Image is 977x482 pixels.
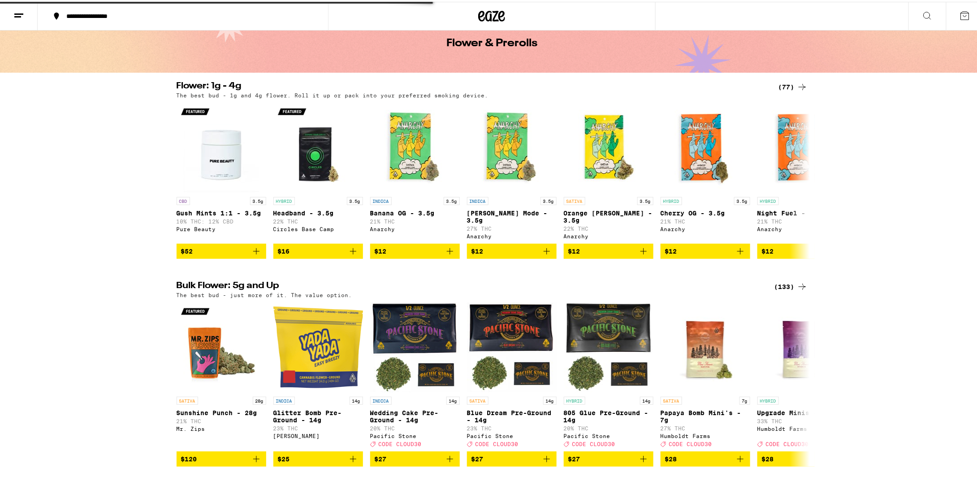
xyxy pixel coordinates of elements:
p: 805 Glue Pre-Ground - 14g [564,408,653,422]
h2: Flower: 1g - 4g [177,80,764,91]
p: Papaya Bomb Mini's - 7g [661,408,750,422]
span: $12 [762,246,774,253]
p: 21% THC [370,217,460,223]
p: HYBRID [564,395,585,403]
p: CBD [177,195,190,203]
img: Anarchy - Orange Runtz - 3.5g [564,101,653,191]
button: Add to bag [661,450,750,465]
p: INDICA [273,395,295,403]
span: $12 [471,246,484,253]
div: Anarchy [564,232,653,237]
button: Add to bag [467,450,557,465]
p: 22% THC [273,217,363,223]
p: 28g [253,395,266,403]
span: CODE CLOUD30 [379,439,422,445]
button: Add to bag [757,450,847,465]
span: $28 [665,454,677,461]
p: 3.5g [444,195,460,203]
p: INDICA [467,195,488,203]
p: 7g [739,395,750,403]
a: Open page for Runtz Mode - 3.5g from Anarchy [467,101,557,242]
p: Headband - 3.5g [273,208,363,215]
p: 3.5g [637,195,653,203]
p: 14g [543,395,557,403]
a: Open page for Papaya Bomb Mini's - 7g from Humboldt Farms [661,301,750,450]
img: Circles Base Camp - Headband - 3.5g [273,101,363,191]
span: $12 [375,246,387,253]
a: Open page for Upgrade Minis - 7g from Humboldt Farms [757,301,847,450]
h2: Bulk Flower: 5g and Up [177,280,764,290]
button: Add to bag [370,450,460,465]
div: Pacific Stone [467,431,557,437]
span: Hi. Need any help? [5,6,65,13]
p: 20% THC [564,424,653,429]
span: CODE CLOUD30 [476,439,519,445]
p: HYBRID [757,195,779,203]
p: Upgrade Minis - 7g [757,408,847,415]
div: Pacific Stone [370,431,460,437]
a: Open page for Cherry OG - 3.5g from Anarchy [661,101,750,242]
span: $52 [181,246,193,253]
p: 14g [640,395,653,403]
p: 22% THC [564,224,653,230]
div: Pure Beauty [177,224,266,230]
img: Mr. Zips - Sunshine Punch - 28g [177,301,266,390]
p: SATIVA [177,395,198,403]
p: Cherry OG - 3.5g [661,208,750,215]
p: HYBRID [273,195,295,203]
a: Open page for Banana OG - 3.5g from Anarchy [370,101,460,242]
button: Add to bag [177,450,266,465]
p: INDICA [370,395,392,403]
div: [PERSON_NAME] [273,431,363,437]
span: $12 [568,246,580,253]
span: $25 [278,454,290,461]
img: Pacific Stone - Wedding Cake Pre-Ground - 14g [370,301,460,390]
button: Add to bag [177,242,266,257]
a: Open page for Blue Dream Pre-Ground - 14g from Pacific Stone [467,301,557,450]
button: Add to bag [564,450,653,465]
button: Add to bag [564,242,653,257]
button: Add to bag [467,242,557,257]
p: 14g [350,395,363,403]
a: Open page for Headband - 3.5g from Circles Base Camp [273,101,363,242]
p: 23% THC [273,424,363,429]
span: $27 [471,454,484,461]
p: 3.5g [734,195,750,203]
p: The best bud - just more of it. The value option. [177,290,352,296]
p: Sunshine Punch - 28g [177,408,266,415]
img: Humboldt Farms - Papaya Bomb Mini's - 7g [661,301,750,390]
span: CODE CLOUD30 [669,439,712,445]
p: Gush Mints 1:1 - 3.5g [177,208,266,215]
img: Anarchy - Runtz Mode - 3.5g [467,101,557,191]
p: 23% THC [467,424,557,429]
a: Open page for 805 Glue Pre-Ground - 14g from Pacific Stone [564,301,653,450]
div: Pacific Stone [564,431,653,437]
p: Glitter Bomb Pre-Ground - 14g [273,408,363,422]
p: The best bud - 1g and 4g flower. Roll it up or pack into your preferred smoking device. [177,91,488,96]
p: 3.5g [347,195,363,203]
p: INDICA [370,195,392,203]
a: (77) [778,80,808,91]
button: Add to bag [370,242,460,257]
div: (133) [774,280,808,290]
p: 27% THC [661,424,750,429]
a: Open page for Sunshine Punch - 28g from Mr. Zips [177,301,266,450]
a: Open page for Wedding Cake Pre-Ground - 14g from Pacific Stone [370,301,460,450]
button: Add to bag [273,450,363,465]
p: HYBRID [757,395,779,403]
p: 21% THC [661,217,750,223]
p: HYBRID [661,195,682,203]
p: SATIVA [661,395,682,403]
button: Add to bag [757,242,847,257]
a: Open page for Orange Runtz - 3.5g from Anarchy [564,101,653,242]
a: Open page for Gush Mints 1:1 - 3.5g from Pure Beauty [177,101,266,242]
p: 20% THC [370,424,460,429]
div: Anarchy [661,224,750,230]
img: Anarchy - Banana OG - 3.5g [370,101,460,191]
p: 3.5g [250,195,266,203]
button: Add to bag [273,242,363,257]
div: Humboldt Farms [661,431,750,437]
div: Mr. Zips [177,424,266,430]
h1: Flower & Prerolls [446,36,537,47]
